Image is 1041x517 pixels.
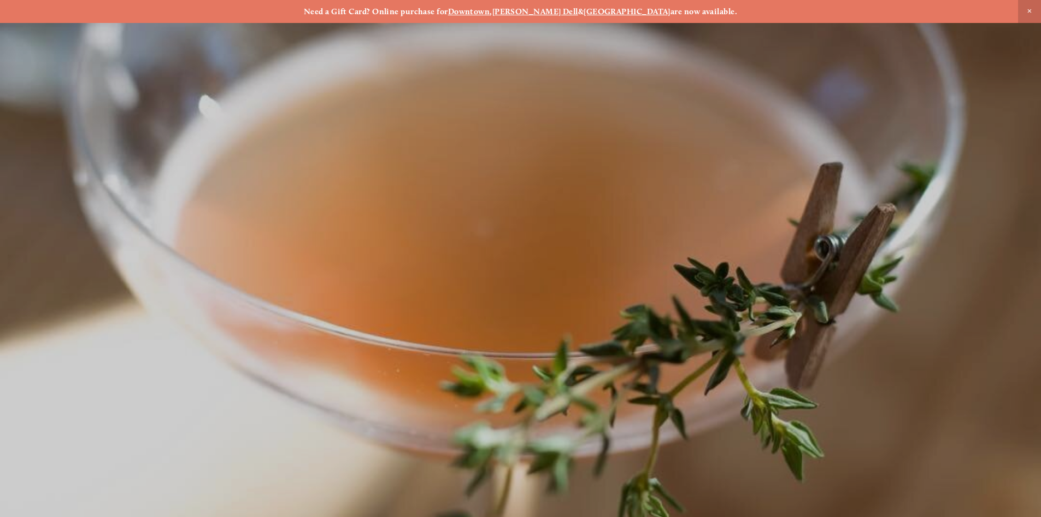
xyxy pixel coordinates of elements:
a: [GEOGRAPHIC_DATA] [584,7,671,16]
a: Downtown [448,7,490,16]
a: [PERSON_NAME] Dell [492,7,578,16]
strong: are now available. [671,7,737,16]
strong: & [578,7,584,16]
strong: , [490,7,492,16]
strong: Need a Gift Card? Online purchase for [304,7,448,16]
